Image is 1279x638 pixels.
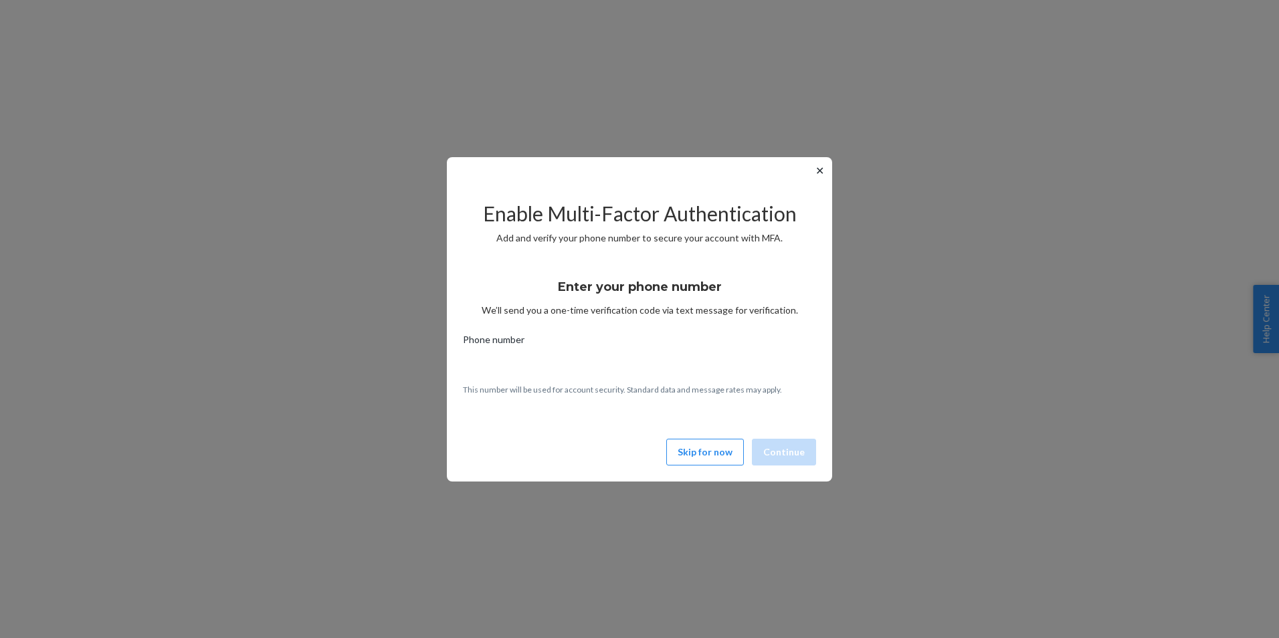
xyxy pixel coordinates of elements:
[813,163,827,179] button: ✕
[463,231,816,245] p: Add and verify your phone number to secure your account with MFA.
[558,278,722,296] h3: Enter your phone number
[666,439,744,465] button: Skip for now
[463,384,816,395] p: This number will be used for account security. Standard data and message rates may apply.
[463,203,816,225] h2: Enable Multi-Factor Authentication
[752,439,816,465] button: Continue
[463,268,816,317] div: We’ll send you a one-time verification code via text message for verification.
[463,333,524,352] span: Phone number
